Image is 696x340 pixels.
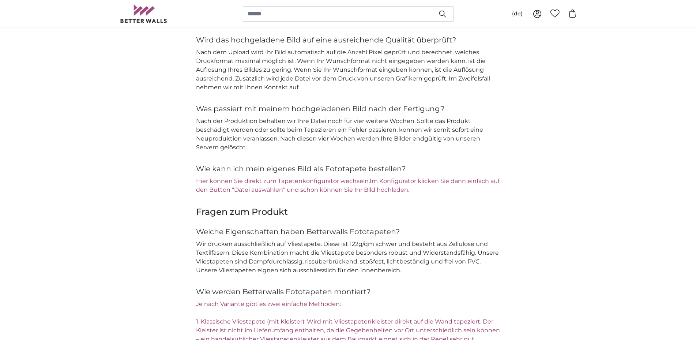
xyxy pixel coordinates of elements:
a: Im Konfigurator klicken Sie dann einfach auf den Button "Datei auswählen" und schon können Sie Ih... [196,178,500,193]
h4: Wird das hochgeladene Bild auf eine ausreichende Qualität überprüft? [196,35,500,45]
h4: Was passiert mit meinem hochgeladenen Bild nach der Fertigung? [196,104,500,114]
h4: Wie kann ich mein eigenes Bild als Fototapete bestellen? [196,164,500,174]
p: Nach der Produktion behalten wir Ihre Datei noch für vier weitere Wochen. Sollte das Produkt besc... [196,117,500,152]
h4: Welche Eigenschaften haben Betterwalls Fototapeten? [196,227,500,237]
h3: Fragen zum Produkt [196,206,500,218]
p: Nach dem Upload wird Ihr Bild automatisch auf die Anzahl Pixel geprüft und berechnet, welches Dru... [196,48,500,92]
img: Betterwalls [120,4,168,23]
p: Wir drucken ausschließlich auf Vliestapete. Diese ist 122g/qm schwer und besteht aus Zellulose un... [196,240,500,275]
a: Hier können Sie direkt zum Tapetenkonfigurator wechseln. [196,178,370,184]
h4: Wie werden Betterwalls Fototapeten montiert? [196,287,500,297]
button: (de) [506,7,528,20]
